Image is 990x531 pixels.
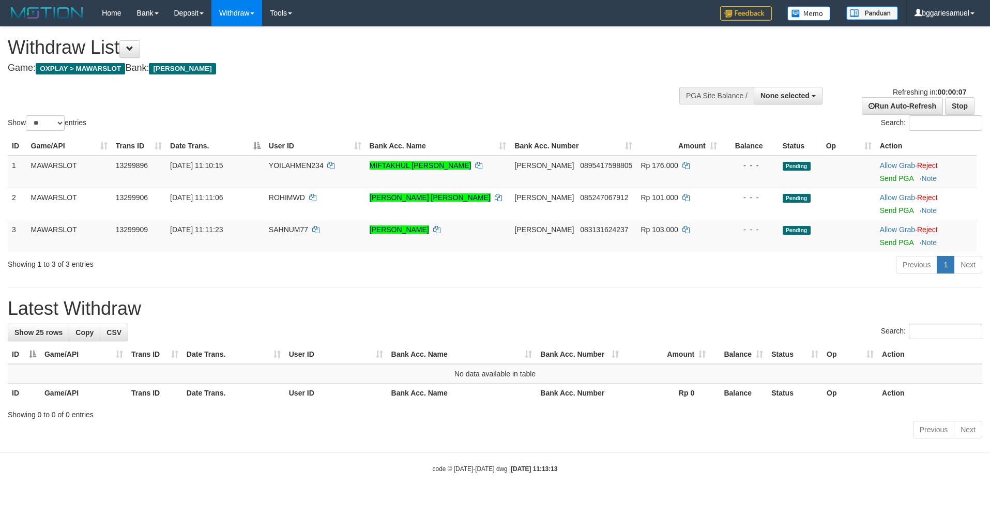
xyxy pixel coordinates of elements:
small: code © [DATE]-[DATE] dwg | [433,465,558,473]
span: ROHIMWD [269,193,305,202]
th: Status [779,136,822,156]
span: SAHNUM77 [269,225,308,234]
th: Action [878,345,982,364]
td: 1 [8,156,27,188]
th: Amount: activate to sort column ascending [636,136,721,156]
td: MAWARSLOT [27,156,112,188]
span: 13299909 [116,225,148,234]
span: CSV [106,328,121,337]
th: Trans ID [127,384,182,403]
a: Send PGA [880,174,913,183]
th: Bank Acc. Number: activate to sort column ascending [536,345,623,364]
span: 13299906 [116,193,148,202]
th: ID: activate to sort column descending [8,345,40,364]
span: 13299896 [116,161,148,170]
td: MAWARSLOT [27,188,112,220]
a: Note [922,206,937,215]
label: Show entries [8,115,86,131]
span: Copy 083131624237 to clipboard [580,225,628,234]
span: [PERSON_NAME] [514,193,574,202]
span: Copy [75,328,94,337]
div: - - - [725,160,774,171]
span: YOILAHMEN234 [269,161,324,170]
span: [DATE] 11:11:06 [170,193,223,202]
th: Date Trans.: activate to sort column ascending [182,345,285,364]
td: 2 [8,188,27,220]
span: · [880,225,917,234]
th: ID [8,384,40,403]
span: Pending [783,194,811,203]
a: Copy [69,324,100,341]
img: panduan.png [846,6,898,20]
img: MOTION_logo.png [8,5,86,21]
th: Bank Acc. Name [387,384,537,403]
td: · [876,156,977,188]
label: Search: [881,324,982,339]
span: Copy 085247067912 to clipboard [580,193,628,202]
td: · [876,188,977,220]
th: Op [823,384,878,403]
th: Trans ID: activate to sort column ascending [127,345,182,364]
th: Amount: activate to sort column ascending [623,345,710,364]
img: Button%20Memo.svg [787,6,831,21]
span: None selected [760,92,810,100]
th: Bank Acc. Number: activate to sort column ascending [510,136,636,156]
div: Showing 1 to 3 of 3 entries [8,255,405,269]
h1: Withdraw List [8,37,650,58]
a: CSV [100,324,128,341]
a: Note [922,238,937,247]
td: · [876,220,977,252]
a: Reject [917,193,938,202]
th: Date Trans. [182,384,285,403]
a: Previous [913,421,954,438]
button: None selected [754,87,823,104]
a: Reject [917,225,938,234]
th: Op: activate to sort column ascending [822,136,876,156]
span: Copy 0895417598805 to clipboard [580,161,632,170]
th: ID [8,136,27,156]
th: Rp 0 [623,384,710,403]
a: Send PGA [880,206,913,215]
h1: Latest Withdraw [8,298,982,319]
a: Next [954,421,982,438]
th: Action [878,384,982,403]
th: Trans ID: activate to sort column ascending [112,136,166,156]
span: [PERSON_NAME] [149,63,216,74]
img: Feedback.jpg [720,6,772,21]
th: Status: activate to sort column ascending [767,345,823,364]
a: Next [954,256,982,274]
th: Game/API: activate to sort column ascending [40,345,127,364]
th: Bank Acc. Name: activate to sort column ascending [387,345,537,364]
span: [DATE] 11:10:15 [170,161,223,170]
th: Status [767,384,823,403]
span: Rp 176.000 [641,161,678,170]
td: 3 [8,220,27,252]
div: PGA Site Balance / [679,87,754,104]
span: Show 25 rows [14,328,63,337]
a: [PERSON_NAME] [PERSON_NAME] [370,193,491,202]
span: OXPLAY > MAWARSLOT [36,63,125,74]
h4: Game: Bank: [8,63,650,73]
a: Show 25 rows [8,324,69,341]
a: Previous [896,256,937,274]
th: User ID: activate to sort column ascending [265,136,365,156]
span: Pending [783,226,811,235]
span: [DATE] 11:11:23 [170,225,223,234]
a: Reject [917,161,938,170]
input: Search: [909,115,982,131]
th: Bank Acc. Name: activate to sort column ascending [365,136,511,156]
span: Rp 103.000 [641,225,678,234]
span: · [880,161,917,170]
th: Op: activate to sort column ascending [823,345,878,364]
span: Rp 101.000 [641,193,678,202]
a: 1 [937,256,954,274]
th: Bank Acc. Number [536,384,623,403]
a: Stop [945,97,974,115]
td: No data available in table [8,364,982,384]
a: Allow Grab [880,161,915,170]
div: Showing 0 to 0 of 0 entries [8,405,982,420]
th: Game/API [40,384,127,403]
th: Action [876,136,977,156]
a: Allow Grab [880,225,915,234]
th: User ID [285,384,387,403]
